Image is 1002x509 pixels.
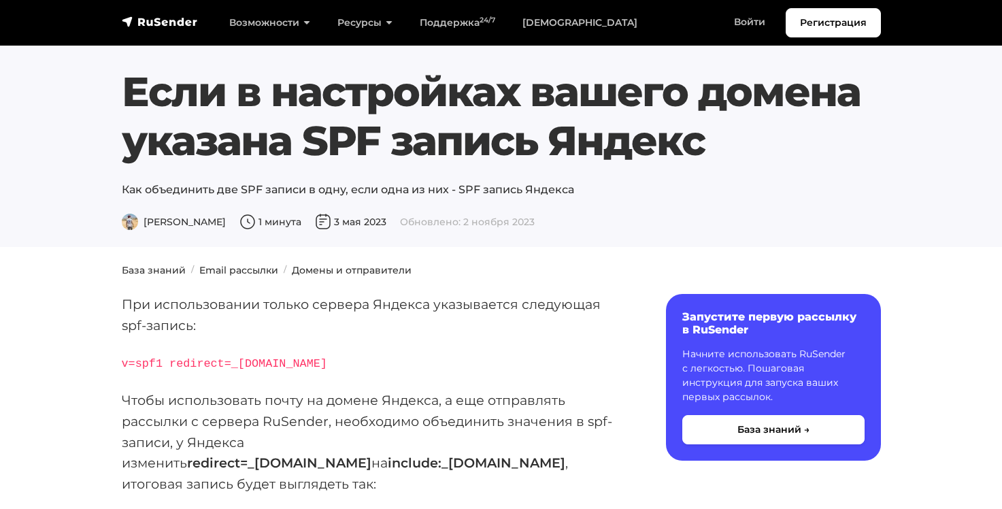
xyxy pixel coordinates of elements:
a: Поддержка24/7 [406,9,509,37]
img: Дата публикации [315,214,331,230]
a: Запустите первую рассылку в RuSender Начните использовать RuSender с легкостью. Пошаговая инструк... [666,294,881,461]
h6: Запустите первую рассылку в RuSender [682,310,865,336]
button: База знаний → [682,415,865,444]
p: При использовании только сервера Яндекса указывается следующая spf-запись: [122,294,622,335]
a: База знаний [122,264,186,276]
p: Чтобы использовать почту на домене Яндекса, а еще отправлять рассылки с сервера RuSender, необход... [122,390,622,495]
strong: include:_[DOMAIN_NAME] [388,455,565,471]
h1: Если в настройках вашего домена указана SPF запись Яндекс [122,67,881,165]
span: Обновлено: 2 ноября 2023 [400,216,535,228]
img: Время чтения [239,214,256,230]
span: 3 мая 2023 [315,216,386,228]
p: Начните использовать RuSender с легкостью. Пошаговая инструкция для запуска ваших первых рассылок. [682,347,865,404]
a: Регистрация [786,8,881,37]
a: Email рассылки [199,264,278,276]
a: Ресурсы [324,9,406,37]
sup: 24/7 [480,16,495,24]
a: Возможности [216,9,324,37]
img: RuSender [122,15,198,29]
a: Домены и отправители [292,264,412,276]
code: v=spf1 redirect=_[DOMAIN_NAME] [122,357,327,370]
a: [DEMOGRAPHIC_DATA] [509,9,651,37]
span: [PERSON_NAME] [122,216,226,228]
a: Войти [720,8,779,36]
p: Как объединить две SPF записи в одну, если одна из них - SPF запись Яндекса [122,182,881,198]
nav: breadcrumb [114,263,889,278]
span: 1 минута [239,216,301,228]
strong: redirect=_[DOMAIN_NAME] [187,455,371,471]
